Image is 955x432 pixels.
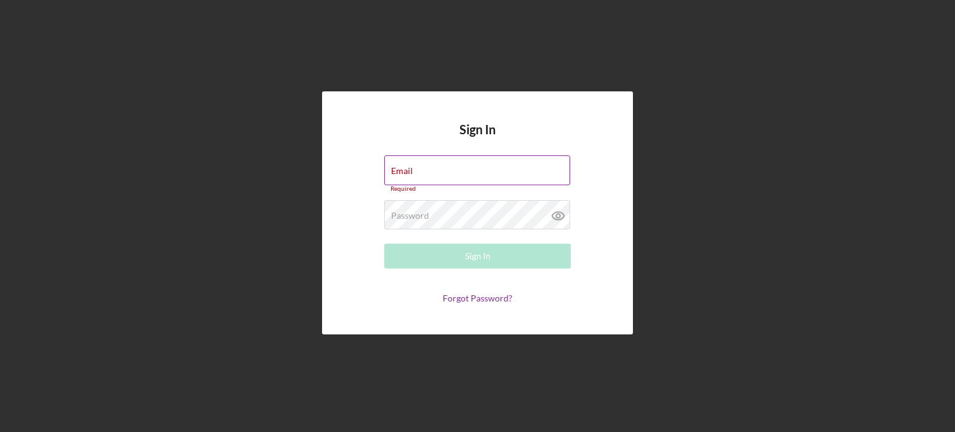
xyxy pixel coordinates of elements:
a: Forgot Password? [443,293,512,303]
h4: Sign In [459,122,496,155]
label: Email [391,166,413,176]
div: Sign In [465,244,491,269]
button: Sign In [384,244,571,269]
div: Required [384,185,571,193]
label: Password [391,211,429,221]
